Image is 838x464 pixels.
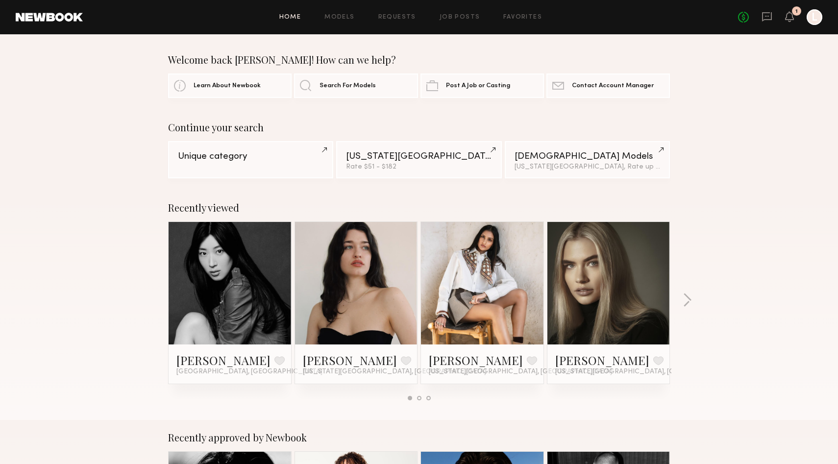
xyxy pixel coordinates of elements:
div: Unique category [178,152,323,161]
a: [US_STATE][GEOGRAPHIC_DATA]Rate $51 - $182 [336,141,501,178]
a: L [807,9,822,25]
span: Contact Account Manager [572,83,654,89]
div: Welcome back [PERSON_NAME]! How can we help? [168,54,670,66]
div: [US_STATE][GEOGRAPHIC_DATA], Rate up to $109 [515,164,660,171]
div: Recently viewed [168,202,670,214]
a: Favorites [503,14,542,21]
a: Models [324,14,354,21]
span: Learn About Newbook [194,83,261,89]
a: [PERSON_NAME] [303,352,397,368]
a: [PERSON_NAME] [555,352,649,368]
div: Rate $51 - $182 [346,164,492,171]
a: Home [279,14,301,21]
a: Search For Models [294,73,418,98]
div: Recently approved by Newbook [168,432,670,443]
span: [US_STATE][GEOGRAPHIC_DATA], [GEOGRAPHIC_DATA] [429,368,612,376]
a: [PERSON_NAME] [176,352,271,368]
span: Post A Job or Casting [446,83,510,89]
a: Post A Job or Casting [420,73,544,98]
a: Contact Account Manager [546,73,670,98]
a: Learn About Newbook [168,73,292,98]
a: Unique category [168,141,333,178]
div: Continue your search [168,122,670,133]
a: [DEMOGRAPHIC_DATA] Models[US_STATE][GEOGRAPHIC_DATA], Rate up to $109 [505,141,670,178]
span: Search For Models [320,83,376,89]
span: [US_STATE][GEOGRAPHIC_DATA], [GEOGRAPHIC_DATA] [555,368,739,376]
div: [DEMOGRAPHIC_DATA] Models [515,152,660,161]
a: Requests [378,14,416,21]
a: [PERSON_NAME] [429,352,523,368]
span: [GEOGRAPHIC_DATA], [GEOGRAPHIC_DATA] [176,368,322,376]
span: [US_STATE][GEOGRAPHIC_DATA], [GEOGRAPHIC_DATA] [303,368,486,376]
div: 1 [795,9,798,14]
a: Job Posts [440,14,480,21]
div: [US_STATE][GEOGRAPHIC_DATA] [346,152,492,161]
